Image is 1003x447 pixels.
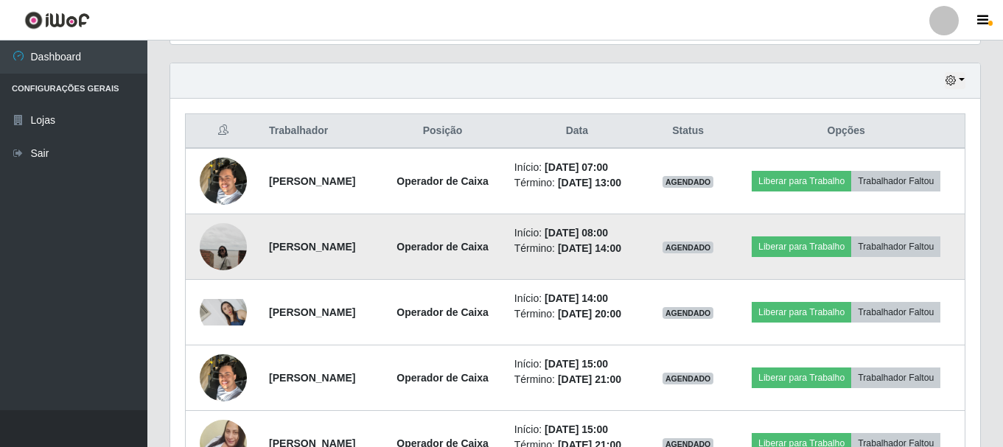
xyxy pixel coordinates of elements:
th: Data [506,114,649,149]
button: Trabalhador Faltou [851,171,940,191]
img: 1725217718320.jpeg [200,149,247,212]
button: Liberar para Trabalho [752,302,851,323]
button: Liberar para Trabalho [752,236,851,257]
button: Trabalhador Faltou [851,236,940,257]
img: 1748623968864.jpeg [200,299,247,325]
strong: Operador de Caixa [396,306,489,318]
span: AGENDADO [663,373,714,384]
strong: Operador de Caixa [396,241,489,253]
time: [DATE] 14:00 [545,292,608,304]
span: AGENDADO [663,176,714,188]
time: [DATE] 07:00 [545,161,608,173]
strong: Operador de Caixa [396,175,489,187]
li: Início: [514,291,640,306]
time: [DATE] 20:00 [558,308,621,320]
strong: [PERSON_NAME] [269,372,355,384]
strong: Operador de Caixa [396,372,489,384]
li: Término: [514,241,640,256]
time: [DATE] 08:00 [545,227,608,239]
li: Início: [514,356,640,372]
button: Liberar para Trabalho [752,367,851,388]
li: Término: [514,175,640,191]
strong: [PERSON_NAME] [269,241,355,253]
button: Trabalhador Faltou [851,302,940,323]
li: Término: [514,306,640,322]
time: [DATE] 13:00 [558,177,621,189]
th: Opções [727,114,965,149]
button: Liberar para Trabalho [752,171,851,191]
button: Trabalhador Faltou [851,367,940,388]
time: [DATE] 15:00 [545,358,608,370]
img: CoreUI Logo [24,11,90,29]
img: 1747181746148.jpeg [200,223,247,270]
strong: [PERSON_NAME] [269,306,355,318]
span: AGENDADO [663,242,714,253]
time: [DATE] 15:00 [545,423,608,435]
strong: [PERSON_NAME] [269,175,355,187]
li: Início: [514,225,640,241]
img: 1725217718320.jpeg [200,346,247,409]
li: Início: [514,422,640,437]
li: Início: [514,160,640,175]
th: Status [649,114,727,149]
th: Posição [380,114,505,149]
th: Trabalhador [260,114,380,149]
span: AGENDADO [663,307,714,319]
li: Término: [514,372,640,387]
time: [DATE] 21:00 [558,373,621,385]
time: [DATE] 14:00 [558,242,621,254]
